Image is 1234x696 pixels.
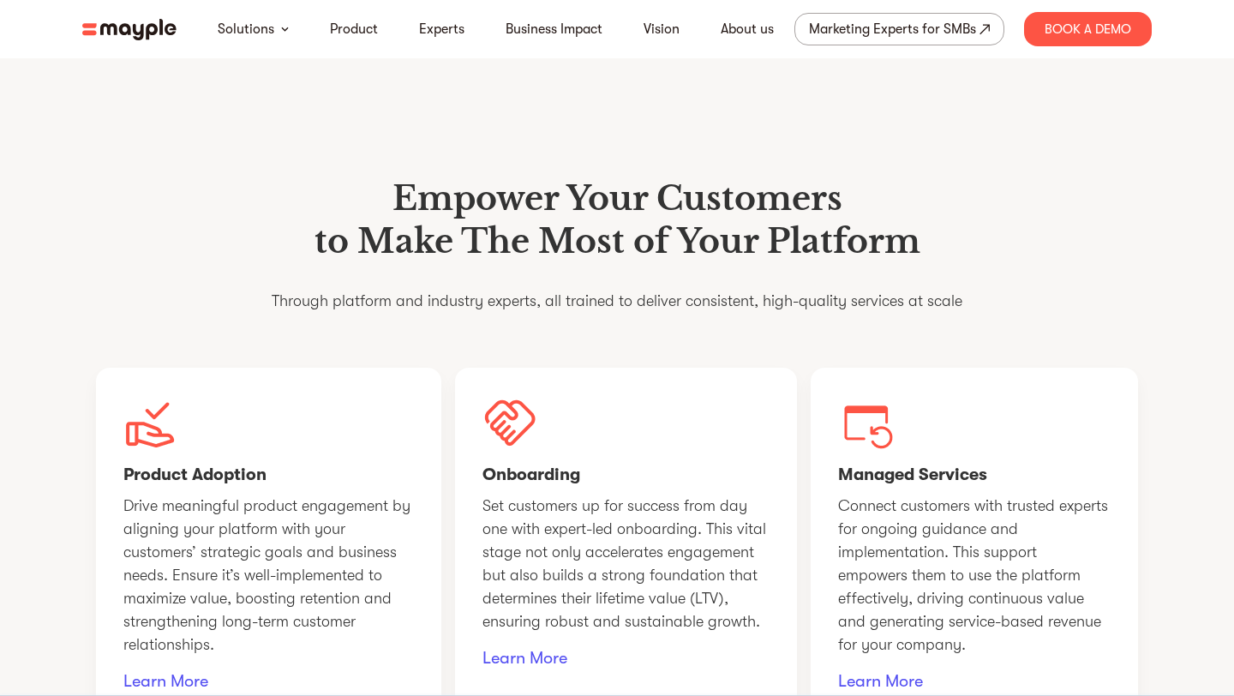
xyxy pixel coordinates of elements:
[272,290,962,313] p: Through platform and industry experts, all trained to deliver consistent, high-quality services a...
[838,495,1111,657] p: Connect customers with trusted experts for ongoing guidance and implementation. This support empo...
[482,465,770,486] h4: Onboarding
[123,670,414,693] a: Learn More
[838,465,1111,486] h4: Managed Services
[506,19,602,39] a: Business Impact
[123,495,414,657] p: Drive meaningful product engagement by aligning your platform with your customers’ strategic goal...
[123,465,414,486] h4: Product Adoption
[272,177,962,262] h1: Empower Your Customers to Make The Most of Your Platform
[794,13,1004,45] a: Marketing Experts for SMBs
[644,19,680,39] a: Vision
[721,19,774,39] a: About us
[82,19,177,40] img: mayple-logo
[218,19,274,39] a: Solutions
[281,27,289,32] img: arrow-down
[330,19,378,39] a: Product
[809,17,976,41] div: Marketing Experts for SMBs
[419,19,464,39] a: Experts
[1024,12,1152,46] div: Book A Demo
[482,647,770,669] a: Learn More
[482,495,770,633] p: Set customers up for success from day one with expert-led onboarding. This vital stage not only a...
[838,670,1111,693] a: Learn More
